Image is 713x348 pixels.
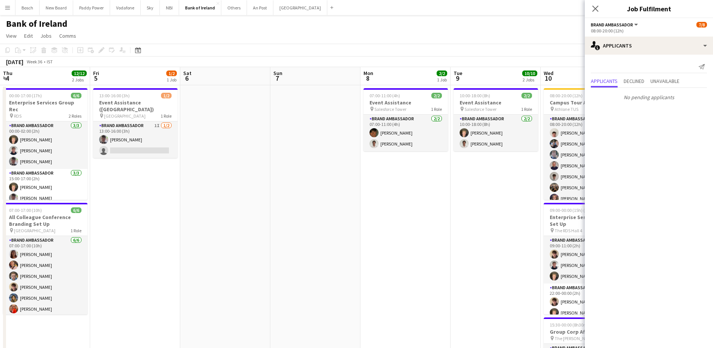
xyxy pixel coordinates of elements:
[437,77,447,83] div: 1 Job
[9,207,42,213] span: 07:00-17:00 (10h)
[550,322,601,328] span: 15:30-00:00 (8h30m) (Thu)
[544,203,628,314] app-job-card: 09:00-00:00 (15h) (Thu)5/5Enterprise Services Branding Set Up The RDS Hall 42 RolesBrand Ambassad...
[544,284,628,320] app-card-role: Brand Ambassador2/222:00-00:00 (2h)[PERSON_NAME][PERSON_NAME]
[550,93,583,98] span: 08:00-20:00 (12h)
[40,0,73,15] button: New Board
[696,22,707,28] span: 7/8
[2,74,12,83] span: 4
[3,70,12,77] span: Thu
[6,18,67,29] h1: Bank of Ireland
[104,113,146,119] span: [GEOGRAPHIC_DATA]
[71,207,81,213] span: 6/6
[40,32,52,39] span: Jobs
[93,70,99,77] span: Fri
[363,88,448,151] app-job-card: 07:00-11:00 (4h)2/2Event Assistance Salesforce Tower1 RoleBrand Ambassador2/207:00-11:00 (4h)[PER...
[650,78,679,84] span: Unavailable
[247,0,273,15] button: An Post
[47,59,53,64] div: IST
[25,59,44,64] span: Week 36
[370,93,400,98] span: 07:00-11:00 (4h)
[92,74,99,83] span: 5
[521,106,532,112] span: 1 Role
[166,71,177,76] span: 1/2
[452,74,462,83] span: 9
[544,70,554,77] span: Wed
[465,106,497,112] span: Salesforce Tower
[3,169,87,216] app-card-role: Brand Ambassador3/315:00-17:00 (2h)[PERSON_NAME][PERSON_NAME]
[3,214,87,227] h3: All Colleague Conference Branding Set Up
[3,88,87,200] app-job-card: 00:00-17:00 (17h)6/6Enterprise Services Group Rec RDS2 RolesBrand Ambassador3/300:00-02:00 (2h)[P...
[362,74,373,83] span: 8
[141,0,160,15] button: Sky
[363,99,448,106] h3: Event Assistance
[591,22,633,28] span: Brand Ambassador
[555,228,582,233] span: The RDS Hall 4
[523,77,537,83] div: 2 Jobs
[454,70,462,77] span: Tue
[363,115,448,151] app-card-role: Brand Ambassador2/207:00-11:00 (4h)[PERSON_NAME][PERSON_NAME]
[3,31,20,41] a: View
[72,77,86,83] div: 2 Jobs
[273,0,327,15] button: [GEOGRAPHIC_DATA]
[15,0,40,15] button: Bosch
[591,78,618,84] span: Applicants
[9,93,42,98] span: 00:00-17:00 (17h)
[3,121,87,169] app-card-role: Brand Ambassador3/300:00-02:00 (2h)[PERSON_NAME][PERSON_NAME][PERSON_NAME]
[160,0,179,15] button: NBI
[460,93,490,98] span: 10:00-18:00 (8h)
[71,228,81,233] span: 1 Role
[72,71,87,76] span: 12/12
[37,31,55,41] a: Jobs
[14,228,55,233] span: [GEOGRAPHIC_DATA]
[272,74,282,83] span: 7
[585,91,713,104] p: No pending applicants
[555,106,578,112] span: Athlone TUS
[14,113,21,119] span: RDS
[183,70,192,77] span: Sat
[161,113,172,119] span: 1 Role
[3,236,87,316] app-card-role: Brand Ambassador6/607:00-17:00 (10h)[PERSON_NAME][PERSON_NAME][PERSON_NAME][PERSON_NAME][PERSON_N...
[6,58,23,66] div: [DATE]
[544,88,628,200] app-job-card: 08:00-20:00 (12h)7/8Campus Tour Athlone Athlone TUS1 RoleBrand Ambassador4I7/808:00-20:00 (12h)[P...
[73,0,110,15] button: Paddy Power
[3,99,87,113] h3: Enterprise Services Group Rec
[544,328,628,335] h3: Group Corp Affairs
[454,88,538,151] app-job-card: 10:00-18:00 (8h)2/2Event Assistance Salesforce Tower1 RoleBrand Ambassador2/210:00-18:00 (8h)[PER...
[544,236,628,284] app-card-role: Brand Ambassador3/309:00-11:00 (2h)[PERSON_NAME][PERSON_NAME][PERSON_NAME]
[585,4,713,14] h3: Job Fulfilment
[167,77,176,83] div: 1 Job
[544,99,628,106] h3: Campus Tour Athlone
[585,37,713,55] div: Applicants
[182,74,192,83] span: 6
[543,74,554,83] span: 10
[522,71,537,76] span: 10/10
[21,31,36,41] a: Edit
[69,113,81,119] span: 2 Roles
[374,106,406,112] span: Salesforce Tower
[24,32,33,39] span: Edit
[161,93,172,98] span: 1/2
[179,0,221,15] button: Bank of Ireland
[454,115,538,151] app-card-role: Brand Ambassador2/210:00-18:00 (8h)[PERSON_NAME][PERSON_NAME]
[550,207,594,213] span: 09:00-00:00 (15h) (Thu)
[555,336,609,341] span: The [PERSON_NAME][GEOGRAPHIC_DATA]
[99,93,130,98] span: 13:00-16:00 (3h)
[624,78,644,84] span: Declined
[3,203,87,314] div: 07:00-17:00 (10h)6/6All Colleague Conference Branding Set Up [GEOGRAPHIC_DATA]1 RoleBrand Ambassa...
[544,214,628,227] h3: Enterprise Services Branding Set Up
[93,88,178,158] app-job-card: 13:00-16:00 (3h)1/2Event Assistance ([GEOGRAPHIC_DATA]) [GEOGRAPHIC_DATA]1 RoleBrand Ambassador1I...
[93,121,178,158] app-card-role: Brand Ambassador1I1/213:00-16:00 (3h)[PERSON_NAME]
[6,32,17,39] span: View
[93,99,178,113] h3: Event Assistance ([GEOGRAPHIC_DATA])
[431,106,442,112] span: 1 Role
[221,0,247,15] button: Others
[363,70,373,77] span: Mon
[273,70,282,77] span: Sun
[437,71,447,76] span: 2/2
[591,22,639,28] button: Brand Ambassador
